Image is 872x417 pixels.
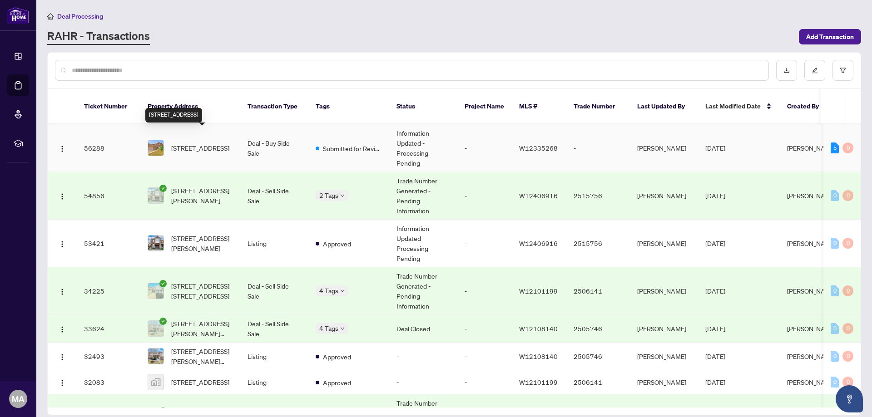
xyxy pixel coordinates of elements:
button: download [776,60,797,81]
td: 34225 [77,267,140,315]
button: Logo [55,236,69,250]
span: [DATE] [705,144,725,152]
th: Last Updated By [630,89,698,124]
span: [PERSON_NAME] [787,324,836,333]
span: check-circle [159,407,167,414]
div: 0 [831,351,839,362]
img: Logo [59,193,66,200]
img: thumbnail-img [148,235,163,251]
span: MA [12,392,25,405]
span: down [340,193,345,198]
span: Submitted for Review [323,143,382,153]
span: Approved [323,378,351,388]
img: logo [7,7,29,24]
td: Deal - Sell Side Sale [240,172,308,220]
span: Add Transaction [806,29,854,44]
span: 2 Tags [319,190,338,201]
div: 0 [842,323,853,334]
span: W12406916 [519,191,558,200]
th: MLS # [512,89,566,124]
span: W12108140 [519,324,558,333]
span: [DATE] [705,191,725,200]
td: 2515756 [566,172,630,220]
span: [DATE] [705,239,725,247]
span: [STREET_ADDRESS] [171,377,229,387]
span: [STREET_ADDRESS][PERSON_NAME] [171,186,233,206]
td: 32493 [77,343,140,370]
div: 0 [842,285,853,296]
td: 2505746 [566,315,630,343]
span: [DATE] [705,378,725,386]
div: 0 [842,142,853,153]
th: Last Modified Date [698,89,780,124]
td: Deal Closed [389,315,457,343]
td: 33624 [77,315,140,343]
span: [STREET_ADDRESS][PERSON_NAME][PERSON_NAME] [171,346,233,366]
th: Transaction Type [240,89,308,124]
span: W12406916 [519,239,558,247]
td: [PERSON_NAME] [630,343,698,370]
div: 0 [831,285,839,296]
span: 4 Tags [319,323,338,334]
td: - [457,343,512,370]
button: Add Transaction [799,29,861,44]
td: [PERSON_NAME] [630,370,698,394]
div: 0 [831,190,839,201]
td: Deal - Sell Side Sale [240,315,308,343]
td: - [389,343,457,370]
td: 2515756 [566,220,630,267]
td: 2506141 [566,267,630,315]
span: Approved [323,239,351,249]
th: Ticket Number [77,89,140,124]
img: thumbnail-img [148,321,163,336]
img: Logo [59,145,66,152]
td: [PERSON_NAME] [630,172,698,220]
td: Information Updated - Processing Pending [389,220,457,267]
td: Listing [240,370,308,394]
span: [STREET_ADDRESS] [171,143,229,153]
div: 0 [842,190,853,201]
th: Tags [308,89,389,124]
span: W12101199 [519,378,558,386]
td: Deal - Buy Side Sale [240,124,308,172]
td: 2506141 [566,370,630,394]
span: edit [812,67,818,74]
td: Information Updated - Processing Pending [389,124,457,172]
a: RAHR - Transactions [47,29,150,45]
td: 2505746 [566,343,630,370]
td: - [457,124,512,172]
div: 0 [842,238,853,249]
div: 0 [842,351,853,362]
th: Project Name [457,89,512,124]
div: 0 [842,377,853,388]
img: Logo [59,379,66,387]
span: Deal Processing [57,12,103,20]
span: download [783,67,790,74]
span: [PERSON_NAME] [787,144,836,152]
div: 0 [831,323,839,334]
button: Logo [55,321,69,336]
button: edit [804,60,825,81]
td: Trade Number Generated - Pending Information [389,267,457,315]
td: 56288 [77,124,140,172]
button: Logo [55,188,69,203]
span: Approved [323,352,351,362]
div: 5 [831,142,839,153]
td: 53421 [77,220,140,267]
img: Logo [59,326,66,333]
td: - [566,124,630,172]
button: filter [832,60,853,81]
span: down [340,289,345,293]
td: - [457,370,512,394]
span: [STREET_ADDRESS][PERSON_NAME] [171,233,233,253]
span: check-circle [159,318,167,325]
img: thumbnail-img [148,283,163,299]
div: 0 [831,377,839,388]
span: W12335268 [519,144,558,152]
img: Logo [59,240,66,248]
th: Status [389,89,457,124]
td: - [457,315,512,343]
div: 0 [831,238,839,249]
td: 54856 [77,172,140,220]
td: - [457,267,512,315]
